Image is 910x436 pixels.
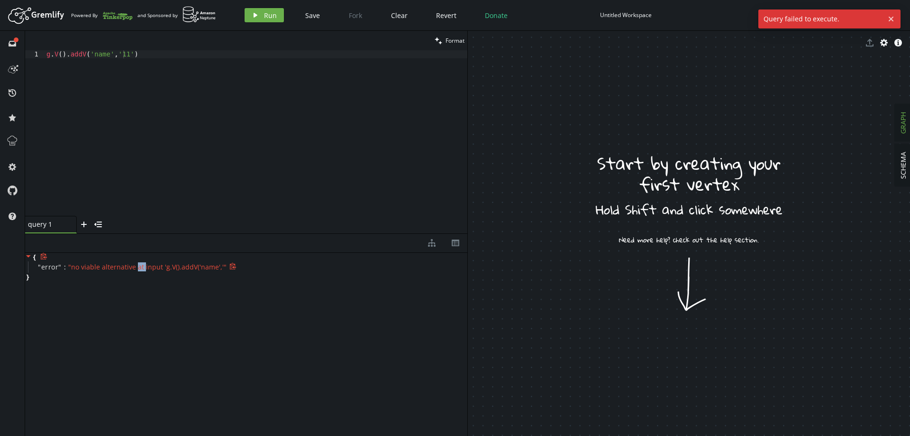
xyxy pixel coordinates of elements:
span: Save [305,11,320,20]
span: : [64,263,66,271]
button: Format [432,31,467,50]
span: { [33,253,36,261]
button: Clear [384,8,415,22]
span: Donate [485,11,508,20]
span: query 1 [28,220,66,229]
span: Query failed to execute. [758,9,884,28]
span: Format [446,37,464,45]
button: Donate [478,8,515,22]
span: " no viable alternative at input 'g.V().addV('name',' " [68,262,227,271]
span: Clear [391,11,408,20]
span: Revert [436,11,456,20]
div: Untitled Workspace [600,11,652,19]
button: Fork [341,8,370,22]
div: 1 [25,50,45,58]
button: Sign In [872,8,903,22]
span: } [25,273,29,281]
span: " [58,262,62,271]
span: error [41,263,59,271]
span: " [38,262,41,271]
button: Run [245,8,284,22]
div: Powered By [71,7,133,24]
img: AWS Neptune [182,6,216,23]
div: and Sponsored by [137,6,216,24]
span: GRAPH [899,112,908,134]
span: SCHEMA [899,152,908,179]
button: Save [298,8,327,22]
span: Run [264,11,277,20]
button: Revert [429,8,464,22]
span: Fork [349,11,362,20]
